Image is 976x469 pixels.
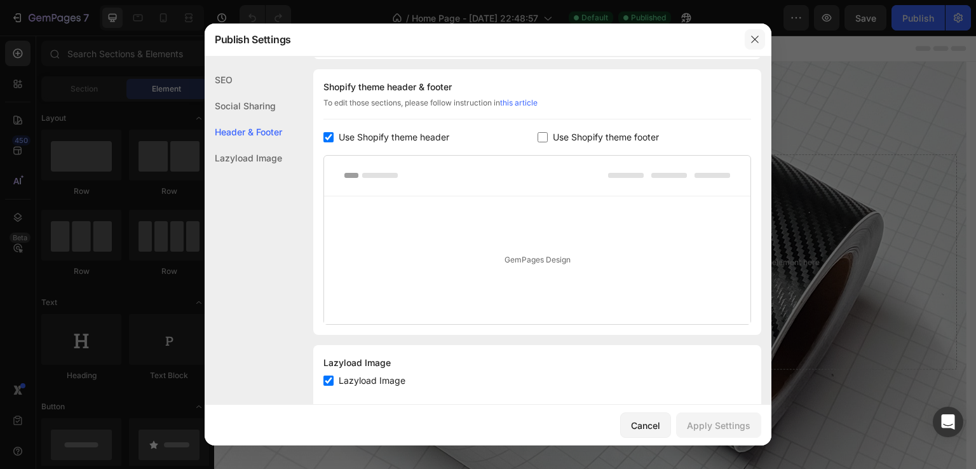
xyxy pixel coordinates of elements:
[11,217,365,252] p: Protect your paint, upgrade your style, and stand out on every road
[339,373,405,388] span: Lazyload Image
[620,412,671,438] button: Cancel
[500,98,538,107] a: this article
[205,119,282,145] div: Header & Footer
[205,23,738,56] div: Publish Settings
[10,289,145,319] button: <p>Shop All Products</p>
[323,355,751,370] div: Lazyload Image
[339,130,449,145] span: Use Shopify theme header
[205,145,282,171] div: Lazyload Image
[324,196,750,324] div: GemPages Design
[631,419,660,432] div: Cancel
[933,407,963,437] div: Open Intercom Messenger
[205,67,282,93] div: SEO
[323,97,751,119] div: To edit those sections, please follow instruction in
[11,118,362,206] strong: High-Quality Vinyl Wraps for Every Style
[205,93,282,119] div: Social Sharing
[30,296,125,311] p: Shop All Products
[553,130,659,145] span: Use Shopify theme footer
[676,412,761,438] button: Apply Settings
[687,419,750,432] div: Apply Settings
[539,222,606,232] div: Drop element here
[323,79,751,95] div: Shopify theme header & footer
